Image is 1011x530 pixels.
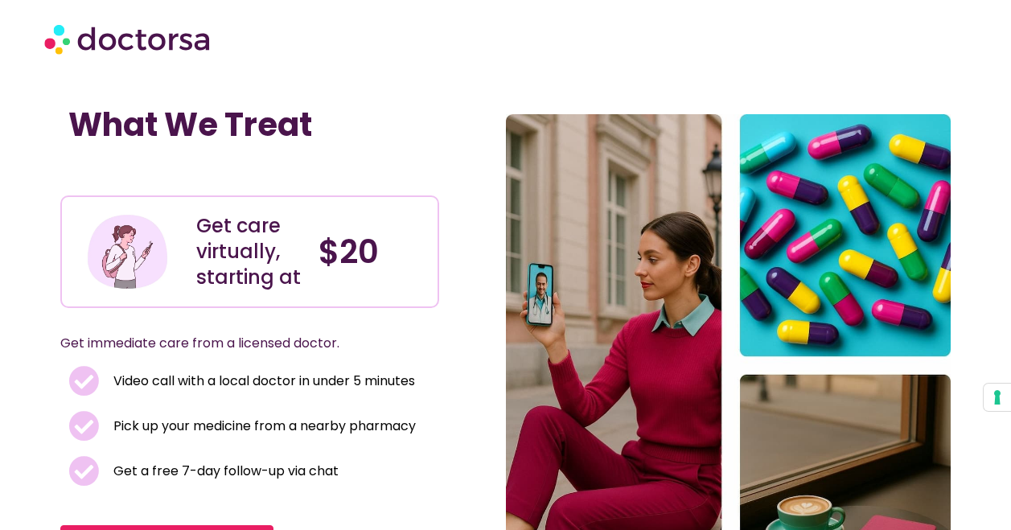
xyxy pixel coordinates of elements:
[109,370,415,392] span: Video call with a local doctor in under 5 minutes
[109,460,339,483] span: Get a free 7-day follow-up via chat
[68,160,310,179] iframe: Customer reviews powered by Trustpilot
[60,332,400,355] p: Get immediate care from a licensed doctor.
[319,232,425,271] h4: $20
[984,384,1011,411] button: Your consent preferences for tracking technologies
[85,209,171,294] img: Illustration depicting a young woman in a casual outfit, engaged with her smartphone. She has a p...
[109,415,416,438] span: Pick up your medicine from a nearby pharmacy
[196,213,302,290] div: Get care virtually, starting at
[68,105,430,144] h1: What We Treat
